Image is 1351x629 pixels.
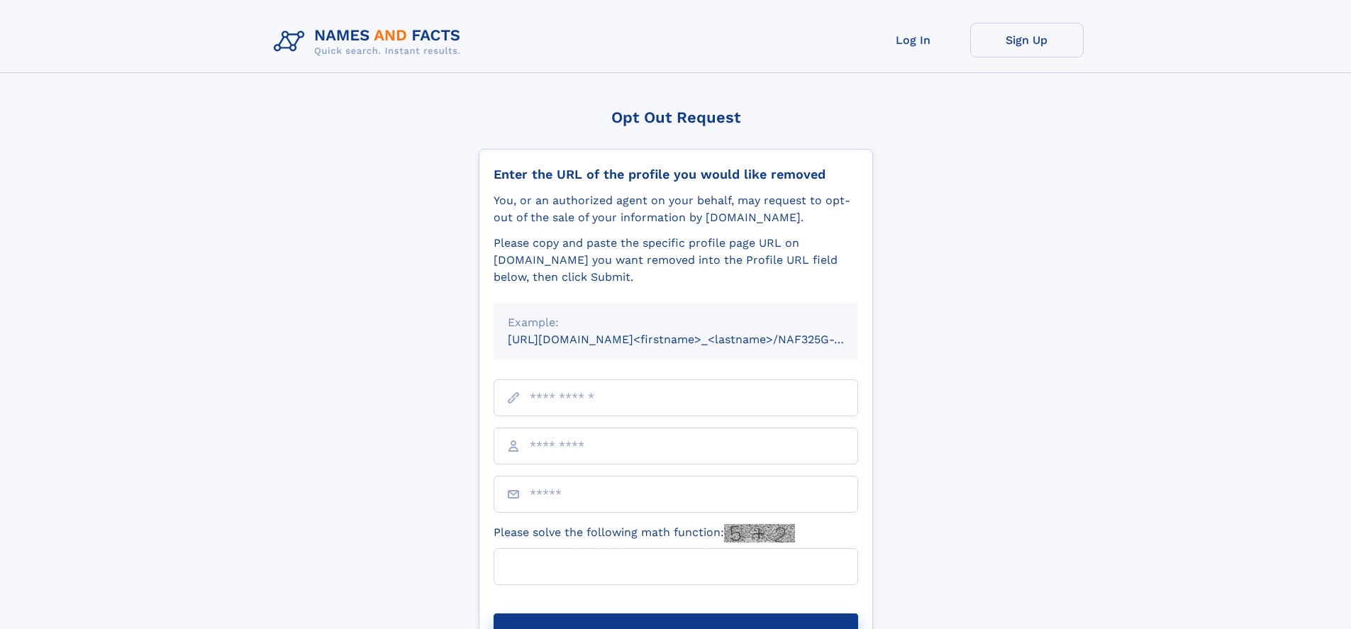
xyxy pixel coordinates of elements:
[494,167,858,182] div: Enter the URL of the profile you would like removed
[508,333,885,346] small: [URL][DOMAIN_NAME]<firstname>_<lastname>/NAF325G-xxxxxxxx
[494,235,858,286] div: Please copy and paste the specific profile page URL on [DOMAIN_NAME] you want removed into the Pr...
[508,314,844,331] div: Example:
[479,108,873,126] div: Opt Out Request
[268,23,472,61] img: Logo Names and Facts
[970,23,1084,57] a: Sign Up
[494,524,795,542] label: Please solve the following math function:
[494,192,858,226] div: You, or an authorized agent on your behalf, may request to opt-out of the sale of your informatio...
[857,23,970,57] a: Log In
